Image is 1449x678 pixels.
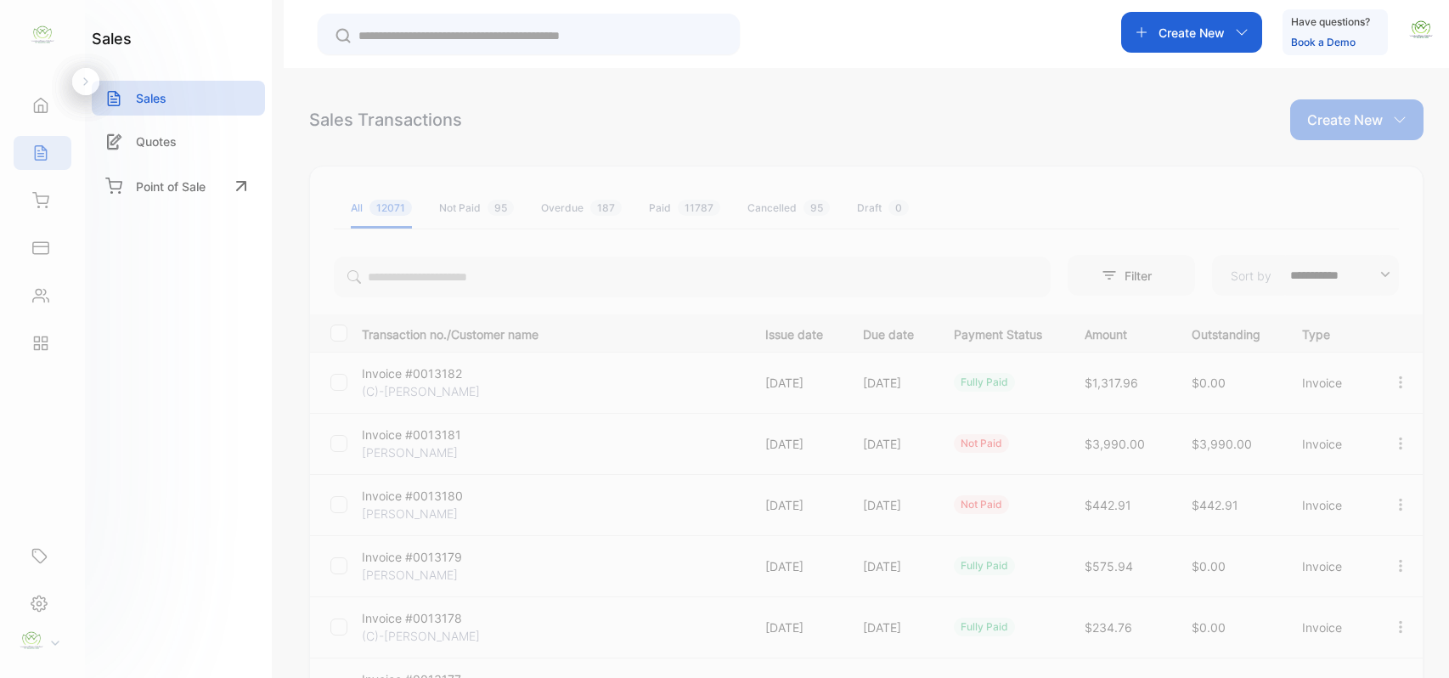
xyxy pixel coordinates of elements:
div: Cancelled [747,201,830,216]
span: $442.91 [1192,498,1238,512]
p: Invoice #0013182 [362,364,489,382]
span: 12071 [369,200,412,216]
span: $1,317.96 [1085,376,1138,390]
span: $3,990.00 [1085,437,1145,451]
a: Sales [92,81,265,116]
p: Transaction no./Customer name [362,322,744,343]
div: Overdue [541,201,622,216]
div: Draft [857,201,909,216]
h1: sales [92,27,132,50]
div: fully paid [954,373,1015,392]
p: Invoice #0013178 [362,609,489,627]
div: fully paid [954,618,1015,636]
p: [DATE] [765,435,829,453]
p: [DATE] [863,374,919,392]
p: Invoice [1302,557,1357,575]
button: Sort by [1212,255,1399,296]
p: [PERSON_NAME] [362,505,489,523]
p: Due date [863,322,919,343]
p: Invoice [1302,435,1357,453]
p: Invoice #0013180 [362,487,489,505]
p: Invoice #0013179 [362,548,489,566]
span: $0.00 [1192,559,1226,573]
div: Sales Transactions [309,107,462,133]
p: Sort by [1231,267,1271,285]
p: [DATE] [863,496,919,514]
p: Have questions? [1291,14,1370,31]
button: Create New [1290,99,1424,140]
span: 0 [888,200,909,216]
p: Create New [1159,24,1225,42]
p: Invoice [1302,374,1357,392]
a: Quotes [92,124,265,159]
img: logo [30,22,55,48]
div: All [351,201,412,216]
p: [DATE] [863,435,919,453]
span: 95 [803,200,830,216]
p: Outstanding [1192,322,1266,343]
span: $0.00 [1192,620,1226,635]
p: Amount [1085,322,1157,343]
p: Create New [1307,110,1383,130]
p: Type [1302,322,1357,343]
span: $0.00 [1192,376,1226,390]
button: avatar [1408,12,1434,53]
img: avatar [1408,17,1434,42]
p: (C)-[PERSON_NAME] [362,627,489,645]
p: [DATE] [765,374,829,392]
p: Issue date [765,322,829,343]
div: fully paid [954,557,1015,575]
p: Sales [136,89,166,107]
p: Invoice #0013181 [362,426,489,444]
p: Invoice [1302,496,1357,514]
span: $575.94 [1085,559,1133,573]
p: [PERSON_NAME] [362,566,489,584]
div: Paid [649,201,720,216]
p: [DATE] [765,619,829,636]
button: Create New [1121,12,1262,53]
p: Invoice [1302,619,1357,636]
p: [DATE] [765,557,829,575]
p: Payment Status [954,322,1050,343]
p: [DATE] [863,557,919,575]
p: [PERSON_NAME] [362,444,489,461]
div: not paid [954,495,1009,514]
iframe: LiveChat chat widget [1378,607,1449,678]
div: Not Paid [439,201,514,216]
a: Point of Sale [92,167,265,205]
span: 11787 [678,200,720,216]
span: 95 [488,200,514,216]
span: $3,990.00 [1192,437,1252,451]
span: $234.76 [1085,620,1132,635]
p: [DATE] [863,619,919,636]
span: $442.91 [1085,498,1131,512]
p: Point of Sale [136,178,206,195]
span: 187 [590,200,622,216]
div: not paid [954,434,1009,453]
p: (C)-[PERSON_NAME] [362,382,489,400]
img: profile [19,628,44,653]
p: [DATE] [765,496,829,514]
a: Book a Demo [1291,36,1356,48]
p: Quotes [136,133,177,150]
